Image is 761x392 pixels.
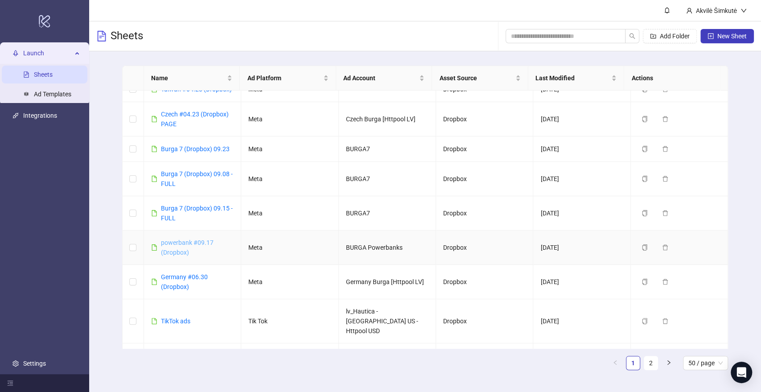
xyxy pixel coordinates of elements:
[642,116,648,122] span: copy
[533,136,630,162] td: [DATE]
[241,265,338,299] td: Meta
[533,102,630,136] td: [DATE]
[144,66,240,91] th: Name
[436,343,533,378] td: Dropbox
[662,356,676,370] li: Next Page
[432,66,528,91] th: Asset Source
[686,8,692,14] span: user
[23,112,57,119] a: Integrations
[533,162,630,196] td: [DATE]
[662,116,668,122] span: delete
[34,91,71,98] a: Ad Templates
[436,231,533,265] td: Dropbox
[533,231,630,265] td: [DATE]
[642,176,648,182] span: copy
[161,273,208,290] a: Germany #06.30 (Dropbox)
[339,162,436,196] td: BURGA7
[7,380,13,386] span: menu-fold
[241,162,338,196] td: Meta
[662,146,668,152] span: delete
[151,73,226,83] span: Name
[662,318,668,324] span: delete
[533,265,630,299] td: [DATE]
[161,145,230,153] a: Burga 7 (Dropbox) 09.23
[241,299,338,343] td: Tik Tok
[151,318,157,324] span: file
[683,356,728,370] div: Page Size
[644,356,658,370] a: 2
[629,33,635,39] span: search
[161,239,214,256] a: powerbank #09.17 (Dropbox)
[664,7,670,13] span: bell
[339,231,436,265] td: BURGA Powerbanks
[241,136,338,162] td: Meta
[436,299,533,343] td: Dropbox
[666,360,671,365] span: right
[533,343,630,378] td: [DATE]
[436,162,533,196] td: Dropbox
[339,265,436,299] td: Germany Burga [Httpool LV]
[624,66,720,91] th: Actions
[12,50,19,56] span: rocket
[161,318,190,325] a: TikTok ads
[241,102,338,136] td: Meta
[528,66,625,91] th: Last Modified
[336,66,432,91] th: Ad Account
[436,196,533,231] td: Dropbox
[23,44,72,62] span: Launch
[96,31,107,41] span: file-text
[533,196,630,231] td: [DATE]
[613,360,618,365] span: left
[34,71,53,78] a: Sheets
[343,73,418,83] span: Ad Account
[650,33,656,39] span: folder-add
[643,29,697,43] button: Add Folder
[436,102,533,136] td: Dropbox
[642,146,648,152] span: copy
[740,8,747,14] span: down
[708,33,714,39] span: plus-square
[339,136,436,162] td: BURGA7
[608,356,622,370] li: Previous Page
[662,279,668,285] span: delete
[700,29,754,43] button: New Sheet
[151,244,157,251] span: file
[662,176,668,182] span: delete
[642,279,648,285] span: copy
[241,343,338,378] td: Meta
[608,356,622,370] button: left
[731,362,752,383] div: Open Intercom Messenger
[688,356,723,370] span: 50 / page
[533,299,630,343] td: [DATE]
[626,356,640,370] a: 1
[660,33,690,40] span: Add Folder
[339,196,436,231] td: BURGA7
[23,360,46,367] a: Settings
[717,33,747,40] span: New Sheet
[151,146,157,152] span: file
[151,210,157,216] span: file
[339,343,436,378] td: BURGA Watchbands
[241,231,338,265] td: Meta
[161,205,233,222] a: Burga 7 (Dropbox) 09.15 - FULL
[642,318,648,324] span: copy
[240,66,336,91] th: Ad Platform
[151,176,157,182] span: file
[662,356,676,370] button: right
[339,299,436,343] td: lv_Hautica - [GEOGRAPHIC_DATA] US - Httpool USD
[642,244,648,251] span: copy
[241,196,338,231] td: Meta
[111,29,143,43] h3: Sheets
[161,170,233,187] a: Burga 7 (Dropbox) 09.08 - FULL
[642,210,648,216] span: copy
[247,73,321,83] span: Ad Platform
[662,244,668,251] span: delete
[436,265,533,299] td: Dropbox
[662,210,668,216] span: delete
[436,136,533,162] td: Dropbox
[339,102,436,136] td: Czech Burga [Httpool LV]
[439,73,514,83] span: Asset Source
[161,111,229,128] a: Czech #04.23 (Dropbox) PAGE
